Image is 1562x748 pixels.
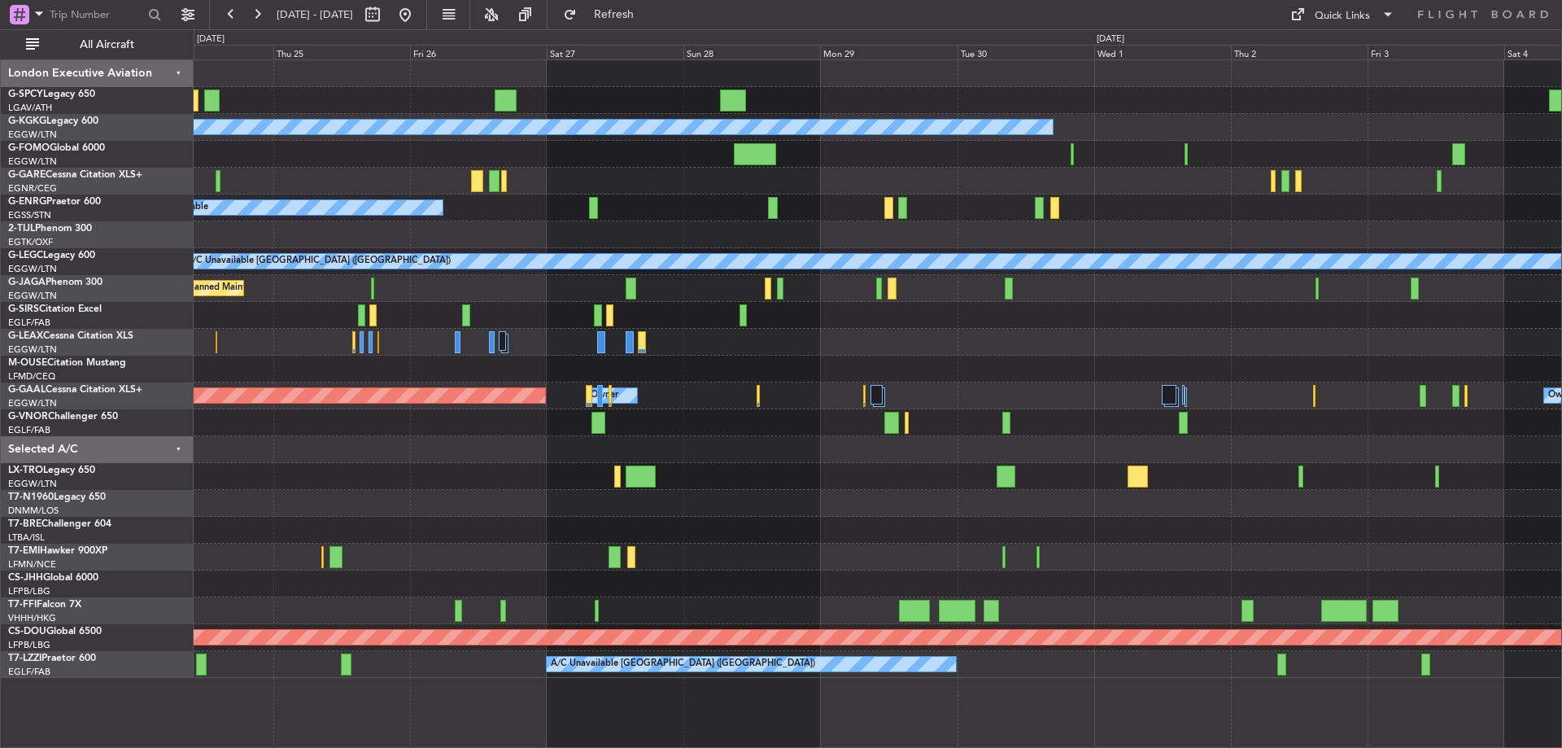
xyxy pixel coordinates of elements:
[8,278,103,287] a: G-JAGAPhenom 300
[8,627,102,636] a: CS-DOUGlobal 6500
[8,331,43,341] span: G-LEAX
[1094,45,1231,59] div: Wed 1
[137,45,273,59] div: Wed 24
[8,519,41,529] span: T7-BRE
[197,33,225,46] div: [DATE]
[8,412,118,422] a: G-VNORChallenger 650
[18,32,177,58] button: All Aircraft
[8,170,46,180] span: G-GARE
[8,197,101,207] a: G-ENRGPraetor 600
[8,424,50,436] a: EGLF/FAB
[8,358,47,368] span: M-OUSE
[8,143,105,153] a: G-FOMOGlobal 6000
[8,370,55,383] a: LFMD/CEQ
[8,116,98,126] a: G-KGKGLegacy 600
[1282,2,1403,28] button: Quick Links
[8,182,57,195] a: EGNR/CEG
[683,45,820,59] div: Sun 28
[8,585,50,597] a: LFPB/LBG
[8,304,39,314] span: G-SIRS
[958,45,1094,59] div: Tue 30
[8,290,57,302] a: EGGW/LTN
[8,654,41,663] span: T7-LZZI
[1097,33,1124,46] div: [DATE]
[8,519,111,529] a: T7-BREChallenger 604
[8,573,43,583] span: CS-JHH
[8,492,54,502] span: T7-N1960
[8,155,57,168] a: EGGW/LTN
[8,492,106,502] a: T7-N1960Legacy 650
[8,627,46,636] span: CS-DOU
[8,358,126,368] a: M-OUSECitation Mustang
[8,343,57,356] a: EGGW/LTN
[8,170,142,180] a: G-GARECessna Citation XLS+
[8,573,98,583] a: CS-JHHGlobal 6000
[820,45,957,59] div: Mon 29
[8,251,95,260] a: G-LEGCLegacy 600
[8,505,59,517] a: DNMM/LOS
[8,116,46,126] span: G-KGKG
[8,90,43,99] span: G-SPCY
[1368,45,1504,59] div: Fri 3
[8,466,43,475] span: LX-TRO
[580,9,648,20] span: Refresh
[8,397,57,409] a: EGGW/LTN
[8,129,57,141] a: EGGW/LTN
[8,546,107,556] a: T7-EMIHawker 900XP
[8,546,40,556] span: T7-EMI
[591,383,618,408] div: Owner
[8,236,53,248] a: EGTK/OXF
[8,558,56,571] a: LFMN/NCE
[8,304,102,314] a: G-SIRSCitation Excel
[556,2,653,28] button: Refresh
[186,249,451,273] div: A/C Unavailable [GEOGRAPHIC_DATA] ([GEOGRAPHIC_DATA])
[8,531,45,544] a: LTBA/ISL
[8,278,46,287] span: G-JAGA
[273,45,410,59] div: Thu 25
[1315,8,1370,24] div: Quick Links
[8,143,50,153] span: G-FOMO
[8,412,48,422] span: G-VNOR
[8,385,142,395] a: G-GAALCessna Citation XLS+
[8,466,95,475] a: LX-TROLegacy 650
[8,654,96,663] a: T7-LZZIPraetor 600
[8,478,57,490] a: EGGW/LTN
[8,263,57,275] a: EGGW/LTN
[8,197,46,207] span: G-ENRG
[8,666,50,678] a: EGLF/FAB
[8,612,56,624] a: VHHH/HKG
[551,652,815,676] div: A/C Unavailable [GEOGRAPHIC_DATA] ([GEOGRAPHIC_DATA])
[277,7,353,22] span: [DATE] - [DATE]
[1231,45,1368,59] div: Thu 2
[8,317,50,329] a: EGLF/FAB
[8,224,92,234] a: 2-TIJLPhenom 300
[8,90,95,99] a: G-SPCYLegacy 650
[410,45,547,59] div: Fri 26
[8,600,37,610] span: T7-FFI
[50,2,143,27] input: Trip Number
[8,331,133,341] a: G-LEAXCessna Citation XLS
[8,102,52,114] a: LGAV/ATH
[8,639,50,651] a: LFPB/LBG
[547,45,683,59] div: Sat 27
[42,39,172,50] span: All Aircraft
[8,224,35,234] span: 2-TIJL
[8,251,43,260] span: G-LEGC
[8,385,46,395] span: G-GAAL
[8,209,51,221] a: EGSS/STN
[8,600,81,610] a: T7-FFIFalcon 7X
